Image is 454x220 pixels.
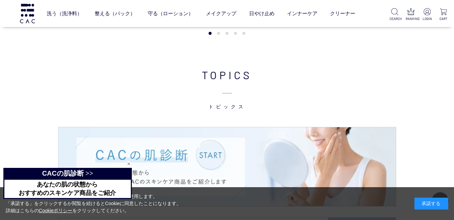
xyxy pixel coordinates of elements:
[58,127,396,206] a: 肌診断肌診断
[414,198,448,210] div: 承諾する
[57,67,397,110] h2: TOPICS
[389,16,400,21] p: SEARCH
[95,4,135,22] a: 整える（パック）
[389,8,400,21] a: SEARCH
[6,193,182,214] div: 当サイトでは、お客様へのサービス向上のためにCookieを使用します。 「承諾する」をクリックするか閲覧を続けるとCookieに同意したことになります。 詳細はこちらの をクリックしてください。
[438,16,449,21] p: CART
[406,16,416,21] p: RANKING
[330,4,355,22] a: クリーナー
[422,8,432,21] a: LOGIN
[57,83,397,110] span: トピックス
[19,4,36,23] img: logo
[47,4,82,22] a: 洗う（洗浄料）
[438,8,449,21] a: CART
[39,208,73,213] a: Cookieポリシー
[148,4,193,22] a: 守る（ローション）
[58,127,396,206] img: 肌診断
[406,8,416,21] a: RANKING
[422,16,432,21] p: LOGIN
[287,4,317,22] a: インナーケア
[206,4,236,22] a: メイクアップ
[249,4,274,22] a: 日やけ止め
